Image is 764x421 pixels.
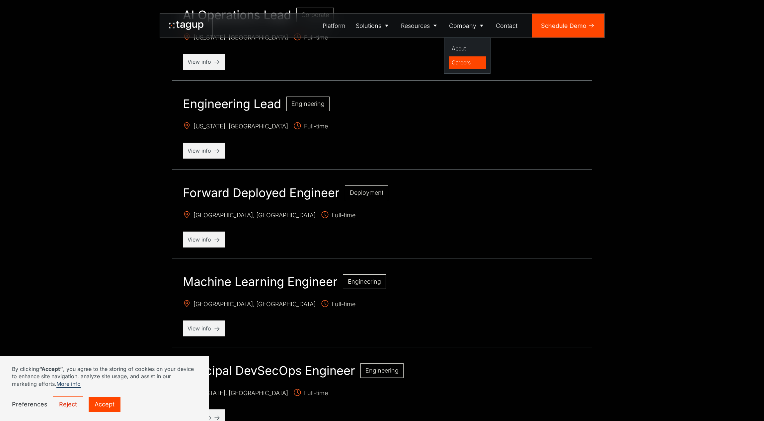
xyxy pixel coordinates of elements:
[183,274,338,289] h2: Machine Learning Engineer
[449,56,486,69] a: Careers
[12,365,197,387] p: By clicking , you agree to the storing of cookies on your device to enhance site navigation, anal...
[188,58,220,66] p: View info
[401,21,430,30] div: Resources
[188,236,220,244] p: View info
[293,33,328,43] span: Full-time
[56,381,81,388] a: More info
[293,122,328,132] span: Full-time
[396,14,444,37] a: Resources
[351,14,396,37] a: Solutions
[321,211,355,221] span: Full-time
[291,100,325,107] span: Engineering
[532,14,604,37] a: Schedule Demo
[444,37,491,74] nav: Company
[89,397,120,412] a: Accept
[323,21,345,30] div: Platform
[452,58,483,66] div: Careers
[444,14,491,37] a: Company
[356,21,381,30] div: Solutions
[183,363,355,378] h2: Principal DevSecOps Engineer
[183,211,316,221] span: [GEOGRAPHIC_DATA], [GEOGRAPHIC_DATA]
[350,189,383,196] span: Deployment
[12,397,47,412] a: Preferences
[449,21,476,30] div: Company
[53,396,83,412] a: Reject
[39,366,63,372] strong: “Accept”
[449,42,486,55] a: About
[365,367,399,374] span: Engineering
[348,278,381,285] span: Engineering
[188,324,220,332] p: View info
[452,44,483,52] div: About
[496,21,517,30] div: Contact
[541,21,586,30] div: Schedule Demo
[491,14,523,37] a: Contact
[188,147,220,155] p: View info
[183,185,340,200] h2: Forward Deployed Engineer
[183,300,316,310] span: [GEOGRAPHIC_DATA], [GEOGRAPHIC_DATA]
[183,97,281,111] h2: Engineering Lead
[183,33,288,43] span: [US_STATE], [GEOGRAPHIC_DATA]
[183,388,288,399] span: [US_STATE], [GEOGRAPHIC_DATA]
[317,14,351,37] a: Platform
[293,388,328,399] span: Full-time
[183,122,288,132] span: [US_STATE], [GEOGRAPHIC_DATA]
[321,300,355,310] span: Full-time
